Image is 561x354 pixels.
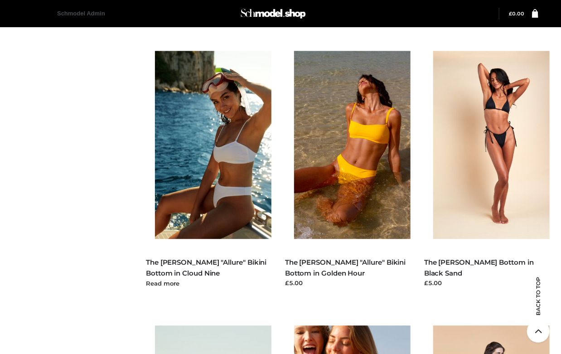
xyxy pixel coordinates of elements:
bdi: 0.00 [509,11,524,17]
a: Read more [146,280,179,287]
img: Schmodel Admin 964 [239,5,307,23]
span: £ [509,11,512,17]
a: The [PERSON_NAME] "Allure" Bikini Bottom in Cloud Nine [146,258,267,277]
span: Back to top [527,293,550,315]
a: Schmodel Admin 964 [57,10,105,33]
a: The [PERSON_NAME] "Allure" Bikini Bottom in Golden Hour [285,258,406,277]
div: £5.00 [285,278,411,287]
div: £5.00 [424,278,550,287]
a: £0.00 [509,11,524,17]
a: The [PERSON_NAME] Bottom in Black Sand [424,258,534,277]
